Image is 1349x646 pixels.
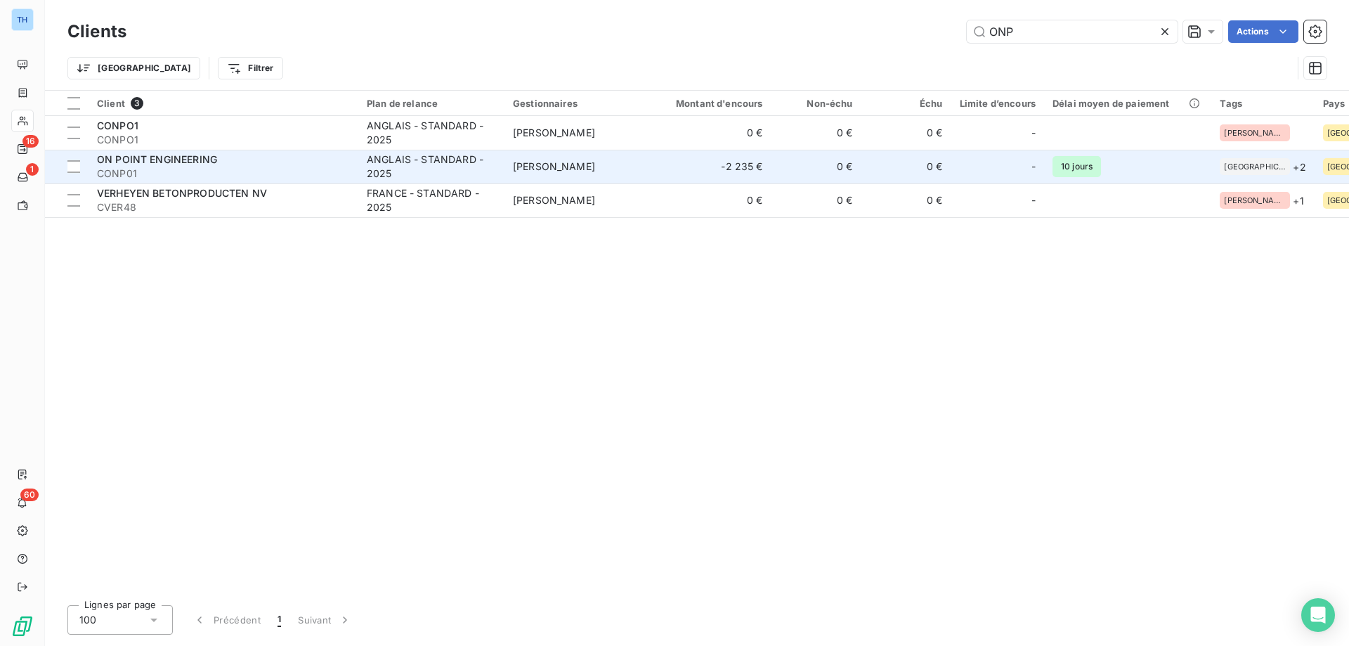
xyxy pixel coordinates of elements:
[79,613,96,627] span: 100
[1293,193,1303,208] span: + 1
[780,98,853,109] div: Non-échu
[367,119,496,147] div: ANGLAIS - STANDARD - 2025
[289,605,360,635] button: Suivant
[1293,160,1305,174] span: + 2
[367,153,496,181] div: ANGLAIS - STANDARD - 2025
[771,150,861,183] td: 0 €
[20,489,39,501] span: 60
[97,200,350,214] span: CVER48
[870,98,943,109] div: Échu
[1224,129,1286,137] span: [PERSON_NAME]
[1031,126,1036,140] span: -
[269,605,289,635] button: 1
[97,153,217,165] span: ON POINT ENGINEERING
[513,194,595,206] span: [PERSON_NAME]
[960,98,1036,109] div: Limite d’encours
[861,150,951,183] td: 0 €
[1031,160,1036,174] span: -
[771,183,861,217] td: 0 €
[97,98,125,109] span: Client
[131,97,143,110] span: 3
[771,116,861,150] td: 0 €
[651,116,771,150] td: 0 €
[11,615,34,638] img: Logo LeanPay
[97,187,267,199] span: VERHEYEN BETONPRODUCTEN NV
[1228,20,1298,43] button: Actions
[22,135,39,148] span: 16
[513,127,595,138] span: [PERSON_NAME]
[861,183,951,217] td: 0 €
[513,98,642,109] div: Gestionnaires
[67,19,126,44] h3: Clients
[184,605,269,635] button: Précédent
[26,163,39,176] span: 1
[11,8,34,31] div: TH
[1031,193,1036,207] span: -
[1224,162,1286,171] span: [GEOGRAPHIC_DATA]
[1224,196,1286,205] span: [PERSON_NAME]
[1053,98,1203,109] div: Délai moyen de paiement
[1301,598,1335,632] div: Open Intercom Messenger
[97,133,350,147] span: CONPO1
[67,57,200,79] button: [GEOGRAPHIC_DATA]
[367,98,496,109] div: Plan de relance
[1220,98,1305,109] div: Tags
[967,20,1178,43] input: Rechercher
[97,167,350,181] span: CONP01
[651,150,771,183] td: -2 235 €
[1053,156,1101,177] span: 10 jours
[278,613,281,627] span: 1
[651,183,771,217] td: 0 €
[513,160,595,172] span: [PERSON_NAME]
[218,57,282,79] button: Filtrer
[861,116,951,150] td: 0 €
[367,186,496,214] div: FRANCE - STANDARD - 2025
[97,119,138,131] span: CONPO1
[659,98,763,109] div: Montant d'encours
